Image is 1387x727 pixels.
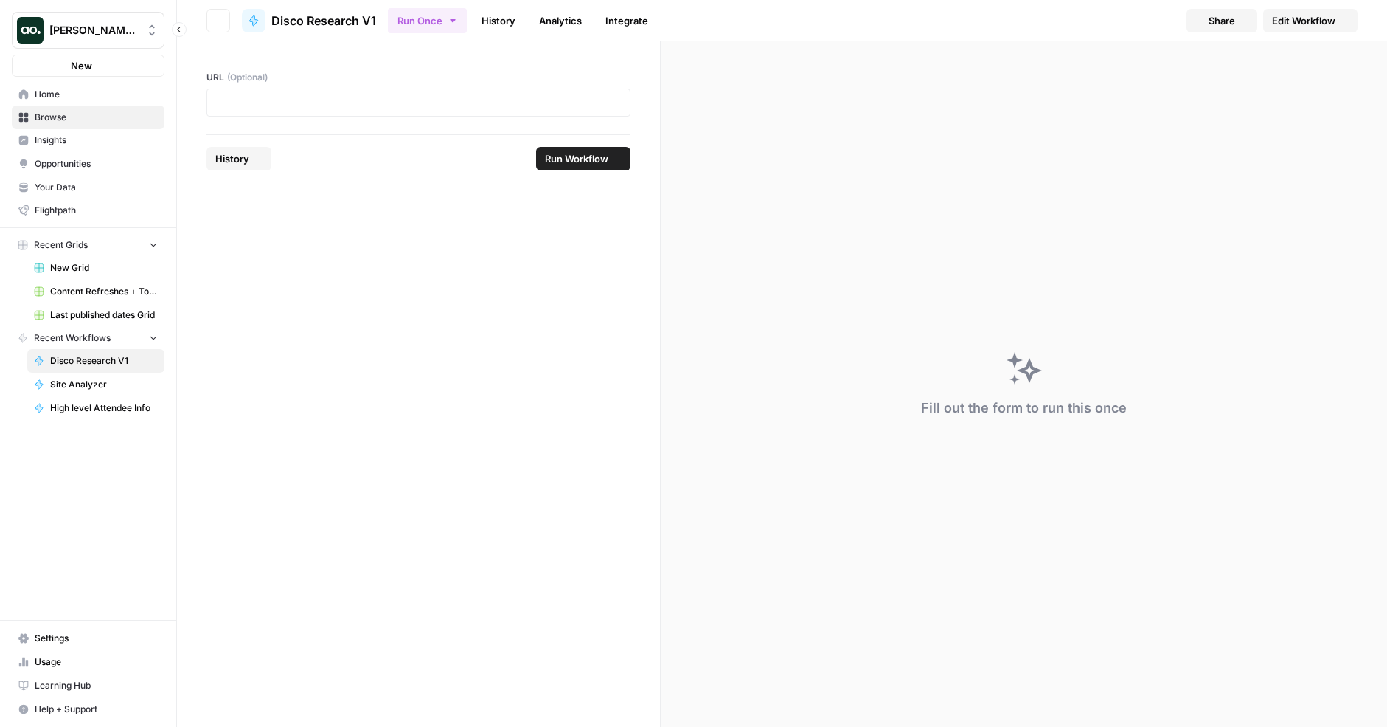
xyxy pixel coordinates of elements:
[1186,9,1257,32] button: Share
[921,398,1127,418] div: Fill out the form to run this once
[1272,13,1335,28] span: Edit Workflow
[12,152,164,176] a: Opportunities
[1209,13,1235,28] span: Share
[12,674,164,697] a: Learning Hub
[388,8,467,33] button: Run Once
[12,12,164,49] button: Workspace: Nick's Workspace
[50,285,158,298] span: Content Refreshes + Topical Authority
[12,650,164,674] a: Usage
[12,106,164,129] a: Browse
[50,261,158,275] span: New Grid
[12,327,164,349] button: Recent Workflows
[242,9,376,32] a: Disco Research V1
[27,280,164,303] a: Content Refreshes + Topical Authority
[473,9,524,32] a: History
[27,256,164,280] a: New Grid
[35,679,158,692] span: Learning Hub
[271,12,376,30] span: Disco Research V1
[27,396,164,420] a: High level Attendee Info
[545,151,608,166] span: Run Workflow
[12,128,164,152] a: Insights
[35,134,158,147] span: Insights
[27,349,164,373] a: Disco Research V1
[12,697,164,721] button: Help + Support
[50,378,158,391] span: Site Analyzer
[35,632,158,645] span: Settings
[12,199,164,222] a: Flightpath
[34,331,111,345] span: Recent Workflows
[206,147,271,170] button: History
[35,111,158,124] span: Browse
[27,303,164,327] a: Last published dates Grid
[50,402,158,415] span: High level Attendee Info
[35,181,158,194] span: Your Data
[227,71,268,84] span: (Optional)
[12,176,164,199] a: Your Data
[50,354,158,368] span: Disco Research V1
[215,151,249,166] span: History
[12,627,164,650] a: Settings
[50,309,158,322] span: Last published dates Grid
[35,655,158,669] span: Usage
[35,88,158,101] span: Home
[12,83,164,106] a: Home
[536,147,630,170] button: Run Workflow
[35,204,158,217] span: Flightpath
[35,157,158,170] span: Opportunities
[597,9,657,32] a: Integrate
[12,234,164,256] button: Recent Grids
[35,703,158,716] span: Help + Support
[71,58,92,73] span: New
[27,373,164,396] a: Site Analyzer
[1263,9,1358,32] a: Edit Workflow
[530,9,591,32] a: Analytics
[49,23,139,38] span: [PERSON_NAME]'s Workspace
[17,17,44,44] img: Nick's Workspace Logo
[34,238,88,252] span: Recent Grids
[206,71,630,84] label: URL
[12,55,164,77] button: New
